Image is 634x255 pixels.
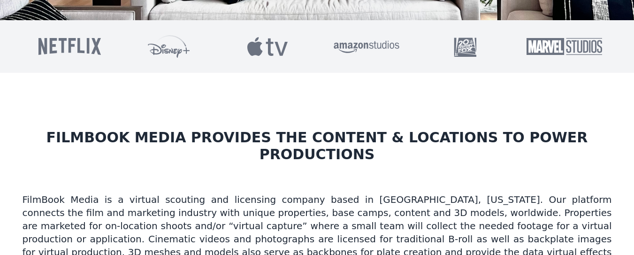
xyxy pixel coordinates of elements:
[247,37,288,56] img: Apple TV
[328,38,405,55] img: Amazon Studios
[17,129,618,163] h1: FilmBook Media provides the content & locations to power productions
[527,38,602,55] img: Marvel Studios
[454,35,476,58] img: 20th Century Fox
[38,38,101,55] img: Netflix
[148,35,189,58] img: Disney+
